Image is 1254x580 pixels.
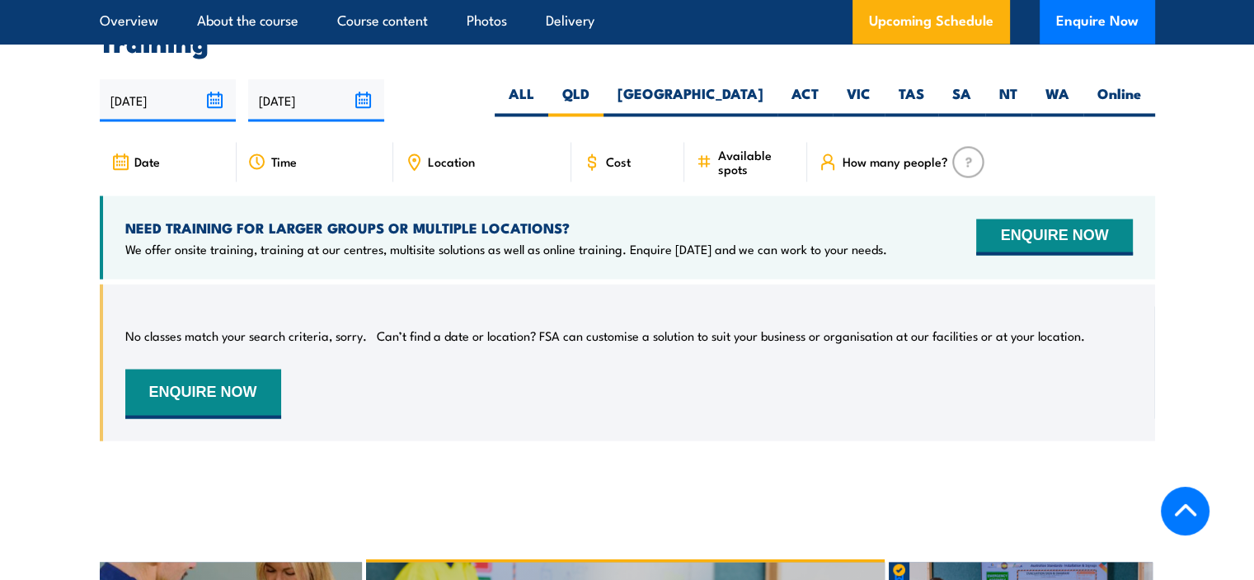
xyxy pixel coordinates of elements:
button: ENQUIRE NOW [976,219,1132,255]
p: Can’t find a date or location? FSA can customise a solution to suit your business or organisation... [377,327,1085,343]
button: ENQUIRE NOW [125,369,281,418]
label: Online [1083,84,1155,116]
input: To date [248,79,384,121]
p: No classes match your search criteria, sorry. [125,327,367,343]
span: Date [134,154,160,168]
label: QLD [548,84,604,116]
label: ACT [777,84,833,116]
label: [GEOGRAPHIC_DATA] [604,84,777,116]
label: SA [938,84,985,116]
h2: UPCOMING SCHEDULE FOR - "QLD Health & Safety Representative Initial 5 Day Training" [100,7,1155,53]
h4: NEED TRAINING FOR LARGER GROUPS OR MULTIPLE LOCATIONS? [125,218,887,236]
label: NT [985,84,1031,116]
label: WA [1031,84,1083,116]
span: Available spots [717,148,796,176]
span: Location [428,154,475,168]
label: TAS [885,84,938,116]
span: Time [271,154,297,168]
span: How many people? [842,154,947,168]
label: VIC [833,84,885,116]
input: From date [100,79,236,121]
label: ALL [495,84,548,116]
p: We offer onsite training, training at our centres, multisite solutions as well as online training... [125,240,887,257]
span: Cost [606,154,631,168]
